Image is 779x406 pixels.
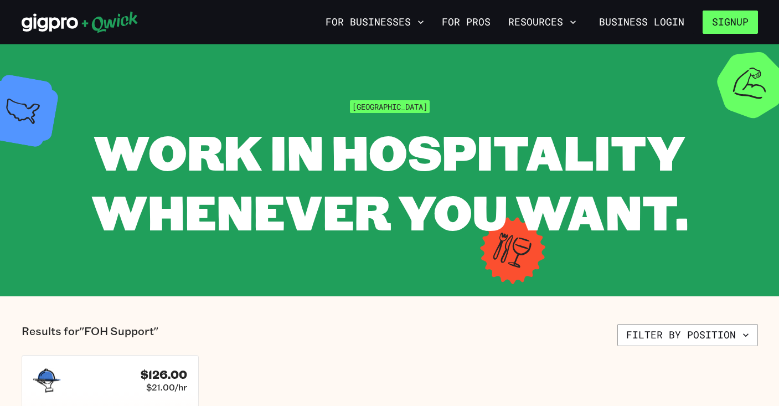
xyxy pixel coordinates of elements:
span: WORK IN HOSPITALITY WHENEVER YOU WANT. [91,120,688,243]
button: Signup [703,11,758,34]
a: Business Login [590,11,694,34]
h4: $126.00 [141,368,187,382]
a: For Pros [437,13,495,32]
button: Resources [504,13,581,32]
p: Results for "FOH Support" [22,324,158,346]
button: Filter by position [617,324,758,346]
span: [GEOGRAPHIC_DATA] [350,100,430,113]
button: For Businesses [321,13,429,32]
span: $21.00/hr [146,382,187,393]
